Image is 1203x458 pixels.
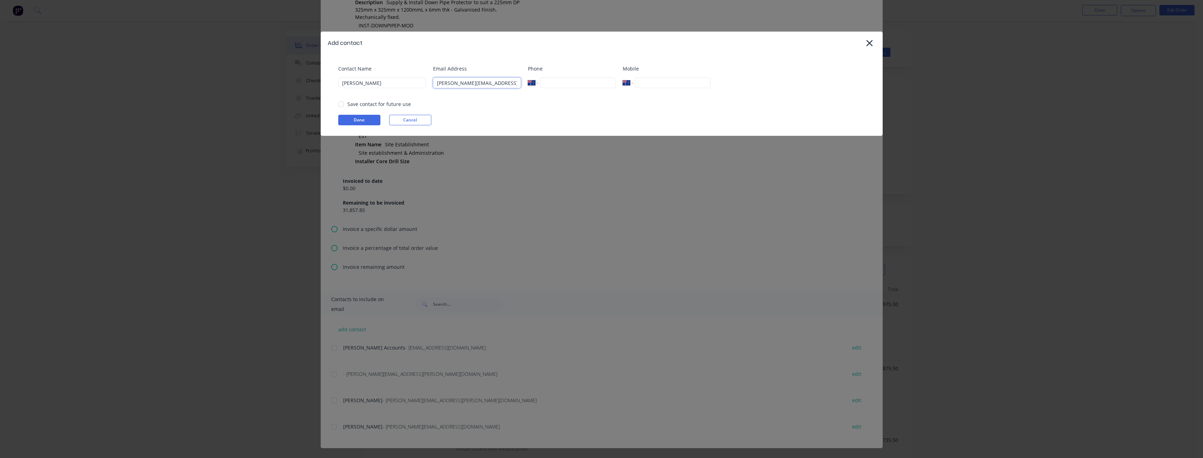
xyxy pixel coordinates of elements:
[389,115,431,125] button: Cancel
[338,65,426,72] label: Contact Name
[338,115,380,125] button: Done
[528,65,616,72] label: Phone
[328,39,362,47] div: Add contact
[433,65,521,72] label: Email Address
[623,65,711,72] label: Mobile
[347,100,411,108] div: Save contact for future use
